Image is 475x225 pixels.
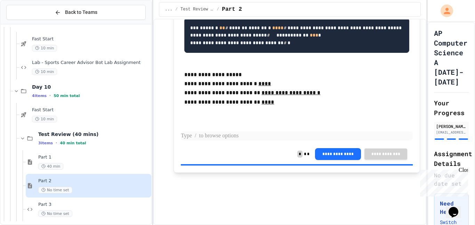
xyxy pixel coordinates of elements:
span: • [56,140,57,146]
span: ... [165,7,172,12]
span: Part 2 [222,5,242,14]
span: / [217,7,219,12]
h3: Need Help? [440,199,463,216]
span: 3 items [38,141,53,145]
span: Part 2 [38,178,150,184]
button: Back to Teams [6,5,146,20]
span: 40 min total [60,141,86,145]
iframe: chat widget [446,197,468,218]
div: Chat with us now!Close [3,3,48,44]
span: Lab - Sports Career Advisor Bot Lab Assignment [32,60,150,66]
div: My Account [433,3,455,19]
span: 10 min [32,45,57,51]
span: Back to Teams [65,9,97,16]
h2: Assignment Details [434,149,469,168]
span: Fast Start [32,107,150,113]
h1: AP Computer Science A [DATE]-[DATE] [434,28,469,87]
span: Test Review (40 mins) [180,7,214,12]
span: 10 min [32,116,57,122]
span: Test Review (40 mins) [38,131,150,137]
span: No time set [38,187,72,193]
span: / [175,7,178,12]
span: Part 3 [38,202,150,208]
div: [PERSON_NAME] [436,123,467,129]
span: • [49,93,51,98]
div: [EMAIL_ADDRESS][DOMAIN_NAME] [436,130,467,135]
span: No time set [38,210,72,217]
span: 4 items [32,94,47,98]
span: Part 1 [38,154,150,160]
span: 10 min [32,69,57,75]
span: 50 min total [54,94,80,98]
span: Fast Start [32,36,150,42]
h2: Your Progress [434,98,469,118]
span: Day 10 [32,84,150,90]
span: 40 min [38,163,63,170]
iframe: chat widget [417,167,468,196]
